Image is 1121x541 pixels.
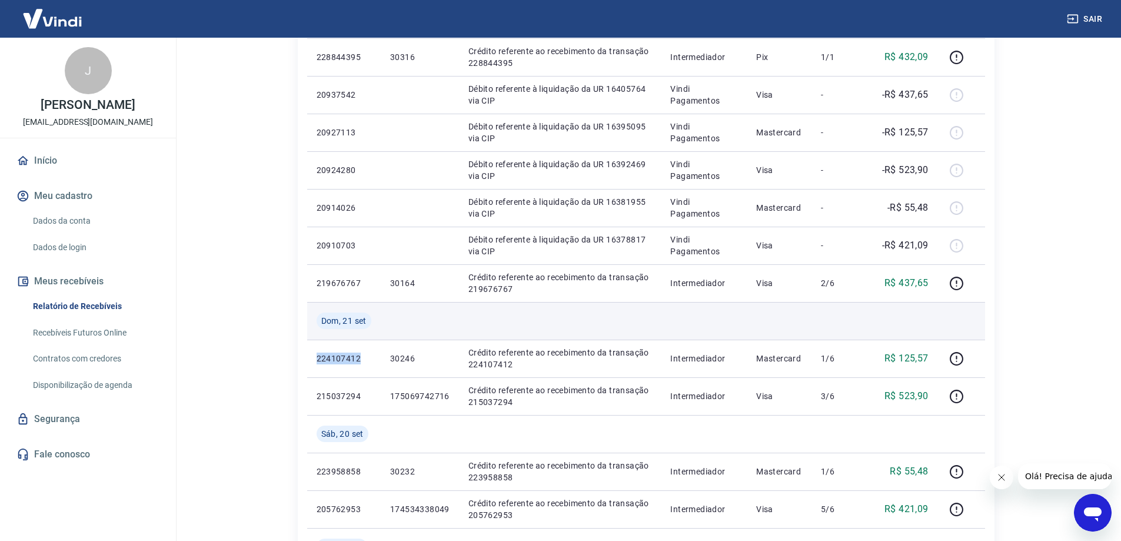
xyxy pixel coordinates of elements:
p: 3/6 [821,390,856,402]
p: 174534338049 [390,503,450,515]
p: Intermediador [670,503,737,515]
p: - [821,240,856,251]
p: -R$ 523,90 [882,163,929,177]
a: Fale conosco [14,442,162,467]
p: - [821,164,856,176]
p: - [821,202,856,214]
p: R$ 421,09 [884,502,929,516]
p: Vindi Pagamentos [670,196,737,220]
p: Crédito referente ao recebimento da transação 215037294 [468,384,652,408]
p: 30246 [390,353,450,364]
p: 5/6 [821,503,856,515]
p: Intermediador [670,390,737,402]
p: R$ 55,48 [890,464,928,479]
button: Meu cadastro [14,183,162,209]
p: 2/6 [821,277,856,289]
p: Mastercard [756,202,802,214]
p: [EMAIL_ADDRESS][DOMAIN_NAME] [23,116,153,128]
button: Meus recebíveis [14,268,162,294]
p: 223958858 [317,466,371,477]
p: R$ 437,65 [884,276,929,290]
p: Intermediador [670,51,737,63]
p: -R$ 55,48 [887,201,929,215]
p: Visa [756,164,802,176]
p: 20910703 [317,240,371,251]
span: Olá! Precisa de ajuda? [7,8,99,18]
p: Visa [756,390,802,402]
iframe: Mensagem da empresa [1018,463,1112,489]
p: Crédito referente ao recebimento da transação 219676767 [468,271,652,295]
p: [PERSON_NAME] [41,99,135,111]
p: Vindi Pagamentos [670,83,737,107]
iframe: Fechar mensagem [990,466,1013,489]
button: Sair [1065,8,1107,30]
p: Crédito referente ao recebimento da transação 228844395 [468,45,652,69]
p: Intermediador [670,353,737,364]
p: Visa [756,503,802,515]
a: Segurança [14,406,162,432]
p: 1/1 [821,51,856,63]
p: 205762953 [317,503,371,515]
p: Débito referente à liquidação da UR 16405764 via CIP [468,83,652,107]
p: - [821,127,856,138]
p: 219676767 [317,277,371,289]
p: Vindi Pagamentos [670,158,737,182]
p: 20914026 [317,202,371,214]
p: Intermediador [670,277,737,289]
span: Dom, 21 set [321,315,367,327]
p: Visa [756,240,802,251]
p: 20924280 [317,164,371,176]
p: Pix [756,51,802,63]
p: Vindi Pagamentos [670,121,737,144]
a: Início [14,148,162,174]
p: 1/6 [821,466,856,477]
p: 30164 [390,277,450,289]
img: Vindi [14,1,91,36]
p: Crédito referente ao recebimento da transação 224107412 [468,347,652,370]
p: - [821,89,856,101]
p: Mastercard [756,353,802,364]
p: Vindi Pagamentos [670,234,737,257]
a: Contratos com credores [28,347,162,371]
p: Crédito referente ao recebimento da transação 223958858 [468,460,652,483]
p: 20927113 [317,127,371,138]
a: Recebíveis Futuros Online [28,321,162,345]
a: Relatório de Recebíveis [28,294,162,318]
p: -R$ 437,65 [882,88,929,102]
p: R$ 523,90 [884,389,929,403]
p: Intermediador [670,466,737,477]
p: -R$ 421,09 [882,238,929,253]
p: 224107412 [317,353,371,364]
p: Crédito referente ao recebimento da transação 205762953 [468,497,652,521]
a: Dados de login [28,235,162,260]
p: Mastercard [756,466,802,477]
iframe: Botão para abrir a janela de mensagens [1074,494,1112,532]
p: Débito referente à liquidação da UR 16395095 via CIP [468,121,652,144]
p: Débito referente à liquidação da UR 16381955 via CIP [468,196,652,220]
p: 20937542 [317,89,371,101]
p: 175069742716 [390,390,450,402]
p: 215037294 [317,390,371,402]
p: Visa [756,89,802,101]
p: Mastercard [756,127,802,138]
div: J [65,47,112,94]
p: 1/6 [821,353,856,364]
a: Disponibilização de agenda [28,373,162,397]
p: Débito referente à liquidação da UR 16378817 via CIP [468,234,652,257]
p: R$ 125,57 [884,351,929,366]
p: 30232 [390,466,450,477]
p: -R$ 125,57 [882,125,929,140]
p: R$ 432,09 [884,50,929,64]
p: 228844395 [317,51,371,63]
p: Visa [756,277,802,289]
span: Sáb, 20 set [321,428,364,440]
a: Dados da conta [28,209,162,233]
p: 30316 [390,51,450,63]
p: Débito referente à liquidação da UR 16392469 via CIP [468,158,652,182]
